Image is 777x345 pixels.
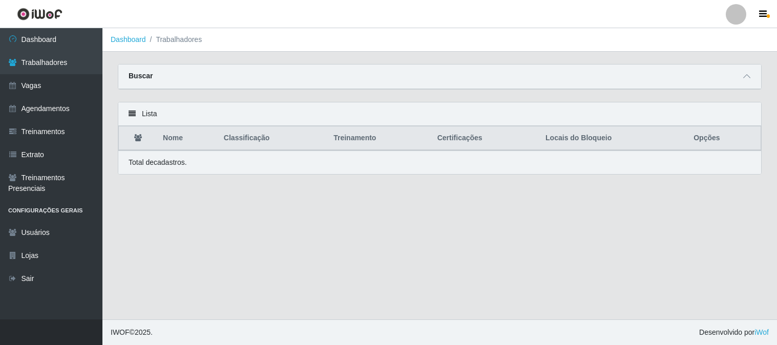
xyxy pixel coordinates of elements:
[129,157,187,168] p: Total de cadastros.
[218,126,327,150] th: Classificação
[146,34,202,45] li: Trabalhadores
[539,126,687,150] th: Locais do Bloqueio
[431,126,539,150] th: Certificações
[111,35,146,44] a: Dashboard
[157,126,218,150] th: Nome
[111,328,130,336] span: IWOF
[699,327,769,338] span: Desenvolvido por
[687,126,761,150] th: Opções
[17,8,62,20] img: CoreUI Logo
[102,28,777,52] nav: breadcrumb
[327,126,431,150] th: Treinamento
[129,72,153,80] strong: Buscar
[111,327,153,338] span: © 2025 .
[118,102,761,126] div: Lista
[754,328,769,336] a: iWof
